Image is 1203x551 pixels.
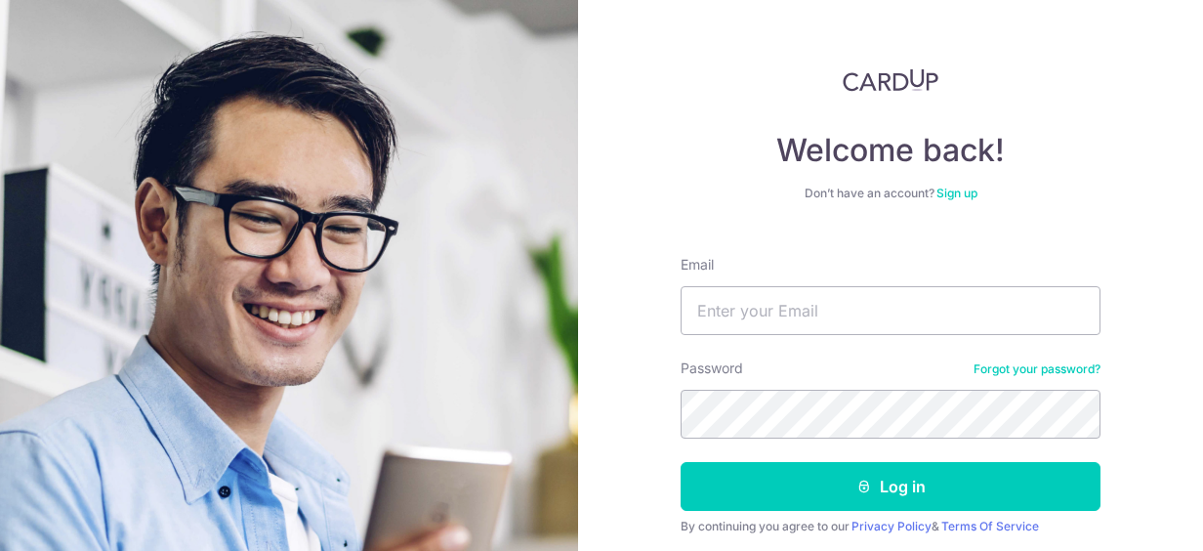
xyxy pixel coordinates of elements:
a: Privacy Policy [851,519,932,533]
label: Password [681,359,743,378]
a: Forgot your password? [974,361,1100,377]
label: Email [681,255,714,275]
a: Sign up [936,186,977,200]
button: Log in [681,462,1100,511]
div: Don’t have an account? [681,186,1100,201]
a: Terms Of Service [941,519,1039,533]
input: Enter your Email [681,286,1100,335]
h4: Welcome back! [681,131,1100,170]
img: CardUp Logo [843,68,938,92]
div: By continuing you agree to our & [681,519,1100,534]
